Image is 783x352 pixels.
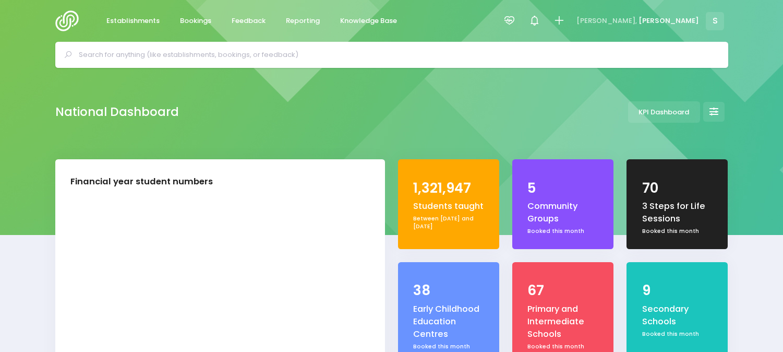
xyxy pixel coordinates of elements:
div: Booked this month [413,343,484,351]
div: 67 [527,280,598,301]
div: Booked this month [527,343,598,351]
span: Establishments [106,16,160,26]
div: Secondary Schools [642,303,713,328]
h2: National Dashboard [55,105,179,119]
a: Feedback [223,11,274,31]
span: S [706,12,724,30]
a: Establishments [98,11,168,31]
img: Logo [55,10,85,31]
span: Knowledge Base [340,16,397,26]
a: Reporting [278,11,329,31]
span: Bookings [180,16,211,26]
div: Community Groups [527,200,598,226]
div: 38 [413,280,484,301]
div: Booked this month [642,227,713,236]
input: Search for anything (like establishments, bookings, or feedback) [79,47,714,63]
div: Booked this month [527,227,598,236]
div: 5 [527,178,598,198]
span: [PERSON_NAME] [639,16,699,26]
span: Feedback [232,16,266,26]
span: [PERSON_NAME], [576,16,637,26]
div: Early Childhood Education Centres [413,303,484,341]
a: Knowledge Base [332,11,406,31]
div: Financial year student numbers [70,175,213,189]
div: 9 [642,280,713,301]
div: Primary and Intermediate Schools [527,303,598,341]
a: KPI Dashboard [628,101,700,123]
div: 70 [642,178,713,198]
div: 3 Steps for Life Sessions [642,200,713,226]
a: Bookings [172,11,220,31]
div: 1,321,947 [413,178,484,198]
div: Booked this month [642,330,713,338]
span: Reporting [286,16,320,26]
div: Students taught [413,200,484,213]
div: Between [DATE] and [DATE] [413,215,484,231]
